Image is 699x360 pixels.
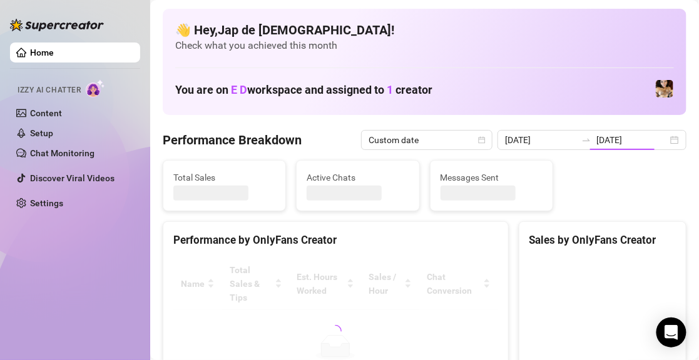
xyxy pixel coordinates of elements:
img: AI Chatter [86,79,105,97]
a: Settings [30,198,63,208]
img: vixie [656,80,673,97]
input: End date [596,133,668,147]
input: Start date [505,133,576,147]
img: logo-BBDzfeDw.svg [10,19,104,31]
span: Check what you achieved this month [175,39,674,52]
h4: 👋 Hey, Jap de [DEMOGRAPHIC_DATA] ! [175,21,674,39]
span: Total Sales [173,171,275,184]
a: Content [30,108,62,118]
div: Performance by OnlyFans Creator [173,232,498,249]
a: Chat Monitoring [30,148,94,158]
h1: You are on workspace and assigned to creator [175,83,432,97]
a: Home [30,47,54,57]
span: swap-right [581,135,591,145]
a: Setup [30,128,53,138]
span: calendar [478,136,486,144]
span: Izzy AI Chatter [18,84,81,96]
span: to [581,135,591,145]
span: E D [231,83,247,96]
h4: Performance Breakdown [163,131,302,149]
span: Custom date [369,131,485,149]
span: 1 [387,83,393,96]
span: loading [327,322,344,339]
div: Open Intercom Messenger [656,317,686,347]
a: Discover Viral Videos [30,173,115,183]
span: Messages Sent [441,171,543,184]
span: Active Chats [307,171,409,184]
div: Sales by OnlyFans Creator [529,232,676,249]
